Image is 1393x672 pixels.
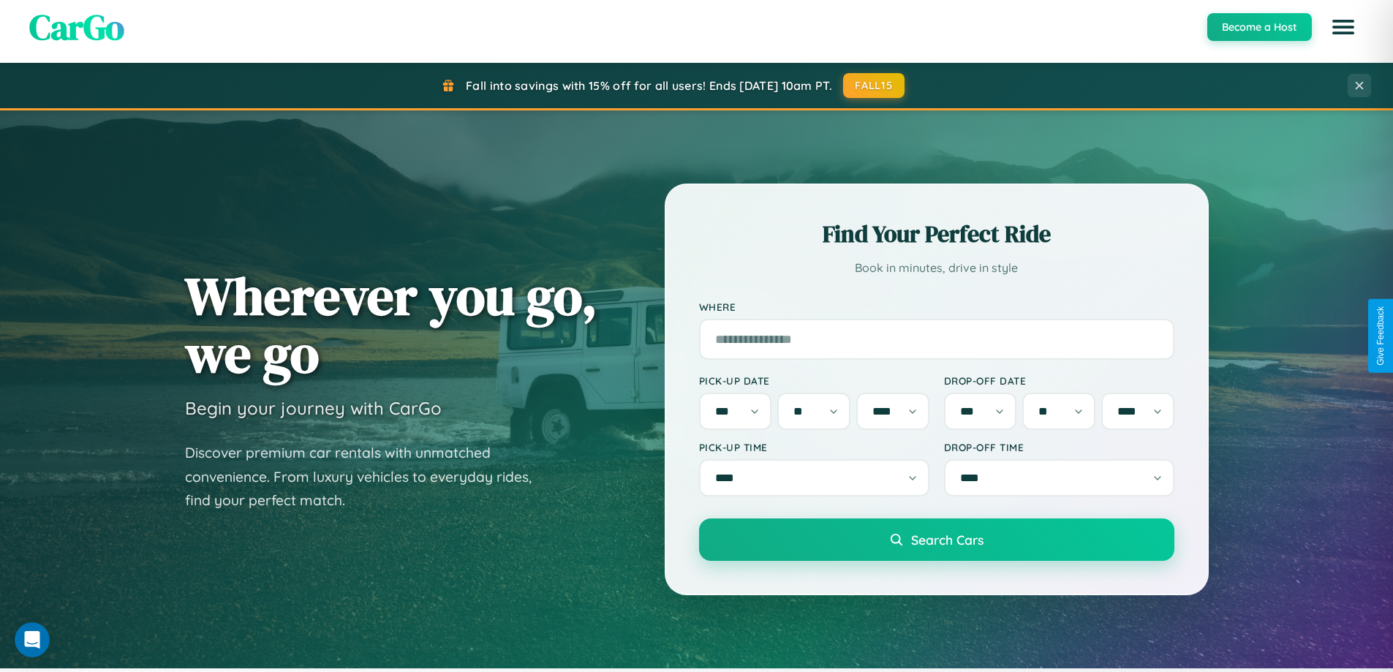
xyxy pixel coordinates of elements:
button: Open menu [1323,7,1364,48]
div: Give Feedback [1375,306,1386,366]
h1: Wherever you go, we go [185,267,597,382]
button: Become a Host [1207,13,1312,41]
h3: Begin your journey with CarGo [185,397,442,419]
label: Drop-off Date [944,374,1174,387]
span: CarGo [29,3,124,51]
button: FALL15 [843,73,905,98]
h2: Find Your Perfect Ride [699,218,1174,250]
iframe: Intercom live chat [15,622,50,657]
button: Search Cars [699,518,1174,561]
label: Where [699,301,1174,313]
label: Pick-up Time [699,441,929,453]
label: Pick-up Date [699,374,929,387]
p: Discover premium car rentals with unmatched convenience. From luxury vehicles to everyday rides, ... [185,441,551,513]
p: Book in minutes, drive in style [699,257,1174,279]
span: Search Cars [911,532,984,548]
label: Drop-off Time [944,441,1174,453]
span: Fall into savings with 15% off for all users! Ends [DATE] 10am PT. [466,78,832,93]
